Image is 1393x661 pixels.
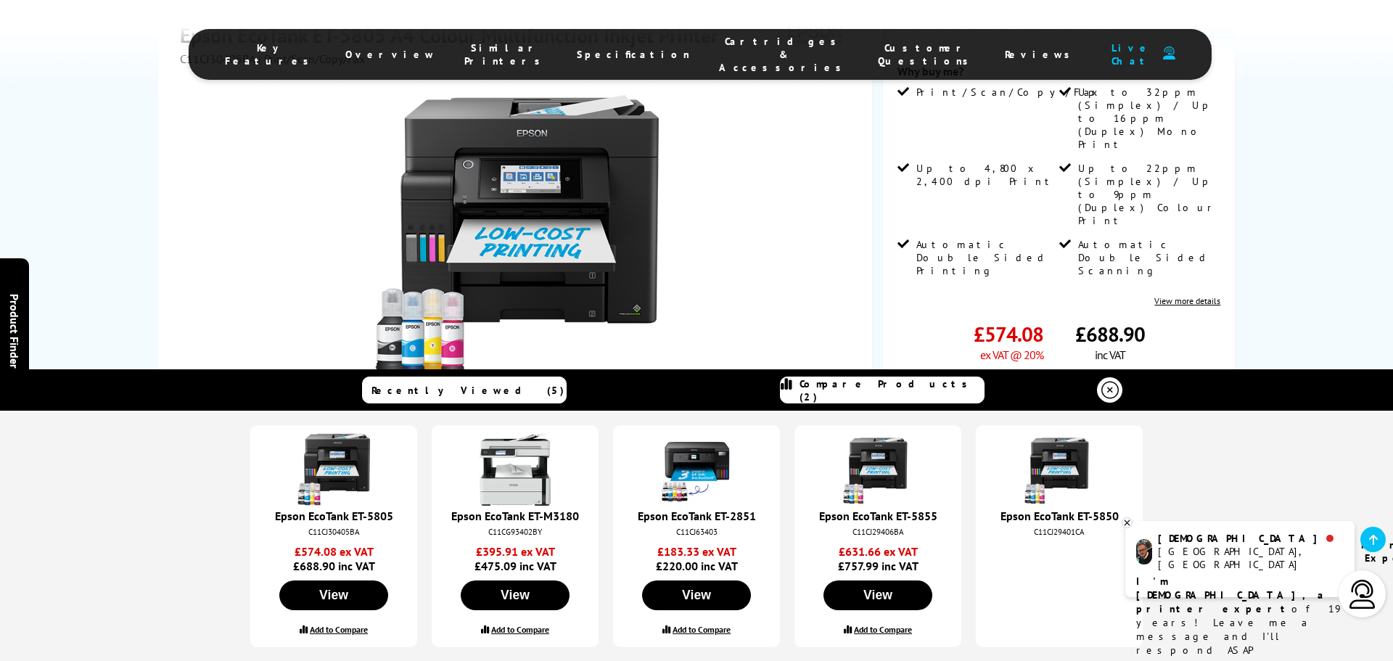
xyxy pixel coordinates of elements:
[446,527,584,537] div: C11CG93402BY
[225,41,316,67] span: Key Features
[362,377,567,403] a: Recently Viewed (5)
[1136,575,1328,615] b: I'm [DEMOGRAPHIC_DATA], a printer expert
[451,509,579,523] a: Epson EcoTank ET-M3180
[805,544,950,573] span: £757.99 inc VAT
[1023,433,1096,506] img: epson-et-5850-with-bottles-small.jpg
[261,544,406,573] span: £688.90 inc VAT
[1163,46,1175,60] img: user-headset-duotone.svg
[479,433,551,506] img: Epson-ET-M3140-Front-Small.jpg
[624,544,769,559] span: £183.33 ex VAT
[464,41,548,67] span: Similar Printers
[1078,162,1217,227] span: Up to 22ppm (Simplex) / Up to 9ppm (Duplex) Colour Print
[800,377,984,403] span: Compare Products (2)
[638,509,756,523] a: Epson EcoTank ET-2851
[1095,348,1125,362] span: inc VAT
[345,48,435,61] span: Overview
[577,48,690,61] span: Specification
[878,41,976,67] span: Customer Questions
[628,527,765,537] div: C11CJ63403
[443,544,588,559] span: £395.91 ex VAT
[1075,321,1145,348] span: £688.90
[780,377,985,403] a: Compare Products (2)
[1136,575,1344,657] p: of 19 years! Leave me a message and I'll respond ASAP
[261,544,406,559] span: £574.08 ex VAT
[1078,238,1217,277] span: Automatic Double Sided Scanning
[279,580,388,610] button: View
[491,624,549,635] label: Add to Compare
[297,433,370,506] img: epson-et-5800-with-ink-small.jpg
[1348,580,1377,609] img: user-headset-light.svg
[916,86,1103,99] span: Print/Scan/Copy/Fax
[1005,48,1077,61] span: Reviews
[624,544,769,573] span: £220.00 inc VAT
[673,624,731,635] label: Add to Compare
[461,580,570,610] button: View
[1106,41,1156,67] span: Live Chat
[660,433,733,506] img: epson-et-2850-ink-included-new-small.jpg
[819,509,937,523] a: Epson EcoTank ET-5855
[1158,532,1343,545] div: [DEMOGRAPHIC_DATA]
[1136,539,1152,564] img: chris-livechat.png
[371,384,564,397] span: Recently Viewed (5)
[854,624,912,635] label: Add to Compare
[842,433,914,506] img: epson-et-5850-with-bottles-small.jpg
[642,580,751,610] button: View
[443,544,588,573] span: £475.09 inc VAT
[805,544,950,559] span: £631.66 ex VAT
[980,348,1043,362] span: ex VAT @ 20%
[374,95,659,379] img: Epson EcoTank ET-5805
[809,527,947,537] div: C11CJ29406BA
[719,35,849,74] span: Cartridges & Accessories
[974,321,1043,348] span: £574.08
[1158,545,1343,571] div: [GEOGRAPHIC_DATA], [GEOGRAPHIC_DATA]
[1078,86,1217,151] span: Up to 32ppm (Simplex) / Up to 16ppm (Duplex) Mono Print
[823,580,932,610] button: View
[265,527,403,537] div: C11CJ30405BA
[275,509,393,523] a: Epson EcoTank ET-5805
[310,624,368,635] label: Add to Compare
[7,293,22,368] span: Product Finder
[1154,295,1220,306] a: View more details
[916,238,1056,277] span: Automatic Double Sided Printing
[990,527,1128,537] div: C11CJ29401CA
[1000,509,1119,523] a: Epson EcoTank ET-5850
[916,162,1056,188] span: Up to 4,800 x 2,400 dpi Print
